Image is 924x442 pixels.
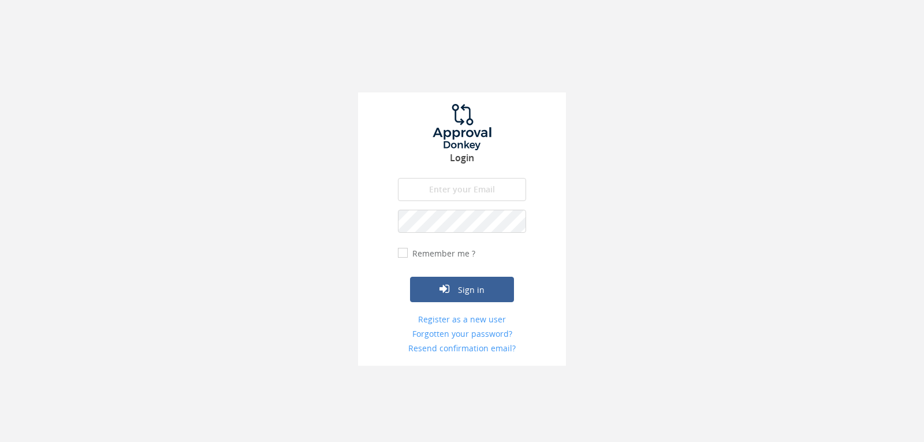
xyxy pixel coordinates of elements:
a: Forgotten your password? [398,328,526,340]
button: Sign in [410,277,514,302]
a: Resend confirmation email? [398,343,526,354]
a: Register as a new user [398,314,526,325]
label: Remember me ? [409,248,475,259]
img: logo.png [419,104,505,150]
input: Enter your Email [398,178,526,201]
h3: Login [358,153,566,164]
